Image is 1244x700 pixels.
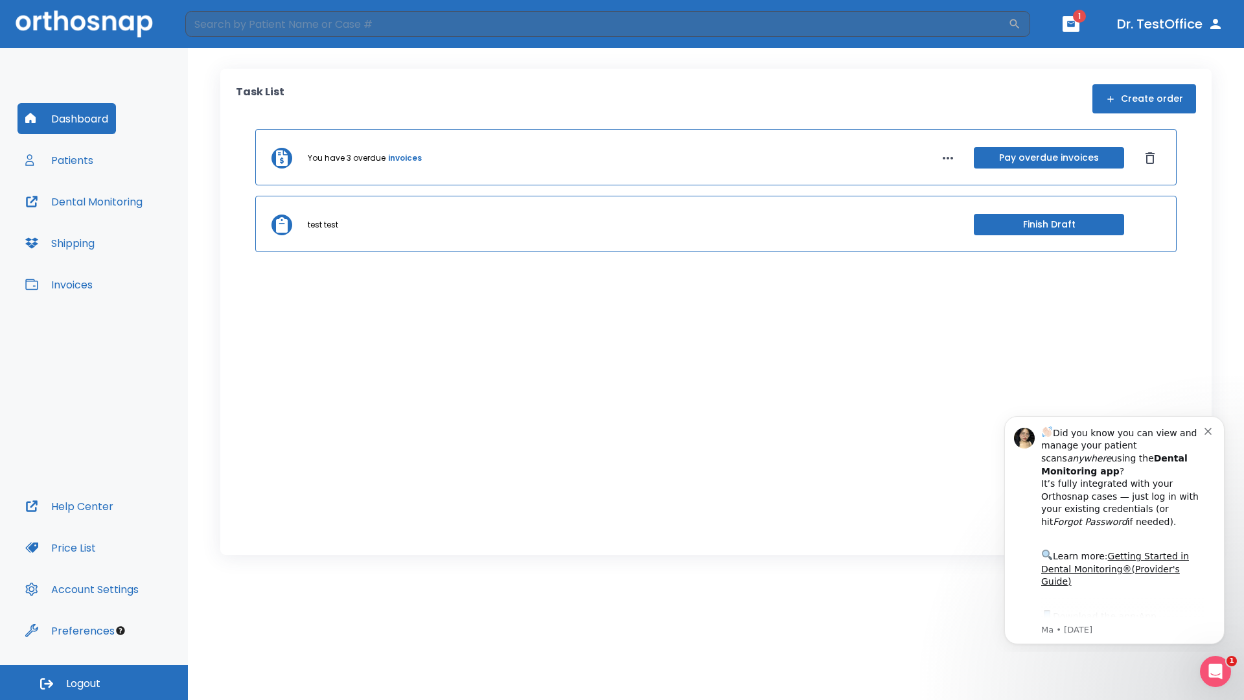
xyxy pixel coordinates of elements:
[17,269,100,300] button: Invoices
[974,214,1124,235] button: Finish Draft
[17,615,122,646] button: Preferences
[17,532,104,563] button: Price List
[17,145,101,176] button: Patients
[17,103,116,134] button: Dashboard
[308,219,338,231] p: test test
[1227,656,1237,666] span: 1
[56,204,220,270] div: Download the app: | ​ Let us know if you need help getting started!
[220,20,230,30] button: Dismiss notification
[115,625,126,636] div: Tooltip anchor
[185,11,1008,37] input: Search by Patient Name or Case #
[16,10,153,37] img: Orthosnap
[1112,12,1228,36] button: Dr. TestOffice
[17,227,102,259] button: Shipping
[985,404,1244,652] iframe: Intercom notifications message
[1073,10,1086,23] span: 1
[1092,84,1196,113] button: Create order
[17,186,150,217] button: Dental Monitoring
[56,207,172,230] a: App Store
[974,147,1124,169] button: Pay overdue invoices
[66,677,100,691] span: Logout
[56,220,220,231] p: Message from Ma, sent 8w ago
[236,84,284,113] p: Task List
[308,152,386,164] p: You have 3 overdue
[388,152,422,164] a: invoices
[17,574,146,605] button: Account Settings
[17,491,121,522] button: Help Center
[1140,148,1160,169] button: Dismiss
[1200,656,1231,687] iframe: Intercom live chat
